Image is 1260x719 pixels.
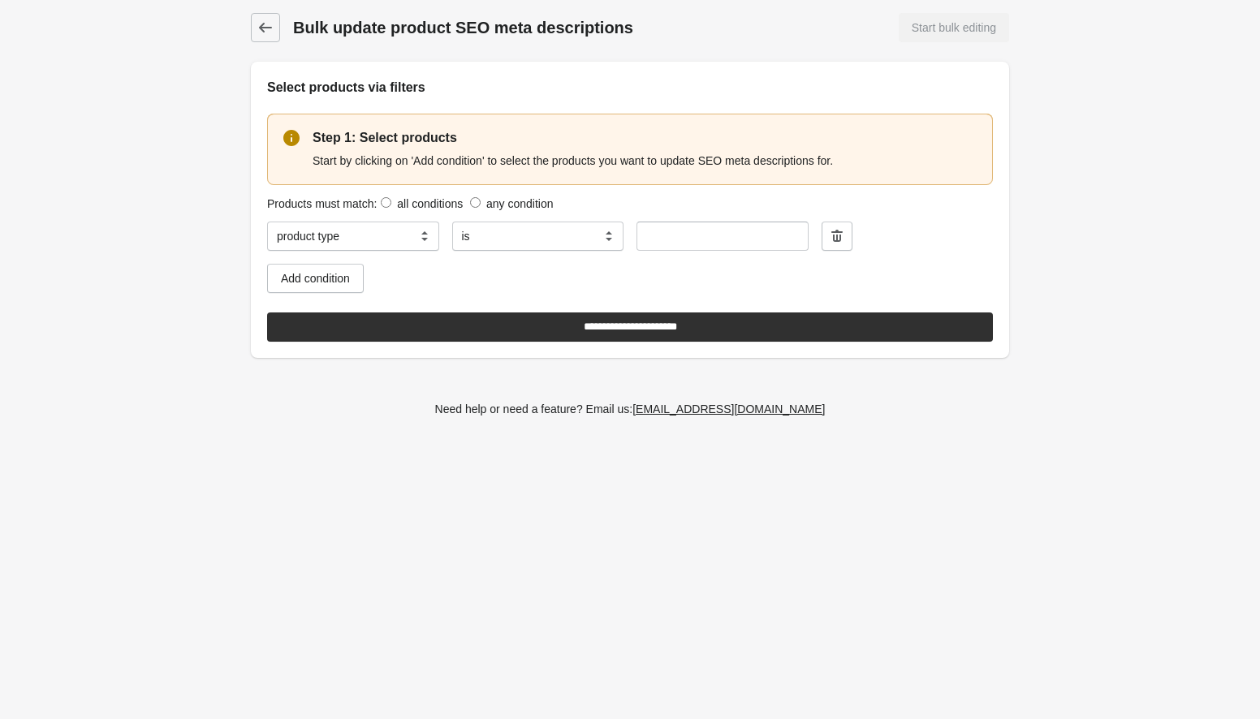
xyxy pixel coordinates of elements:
label: any condition [486,197,554,210]
div: Need help or need a feature? Email us: [435,400,826,418]
h2: Select products via filters [267,78,993,97]
div: Add condition [281,272,350,285]
a: [EMAIL_ADDRESS][DOMAIN_NAME] [626,394,831,424]
label: all conditions [397,197,463,210]
div: [EMAIL_ADDRESS][DOMAIN_NAME] [632,403,825,415]
button: Add condition [267,264,364,293]
div: Products must match: [267,195,993,212]
p: Step 1: Select products [313,128,977,148]
h1: Bulk update product SEO meta descriptions [293,16,753,39]
div: Start by clicking on 'Add condition' to select the products you want to update SEO meta descripti... [313,148,977,170]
